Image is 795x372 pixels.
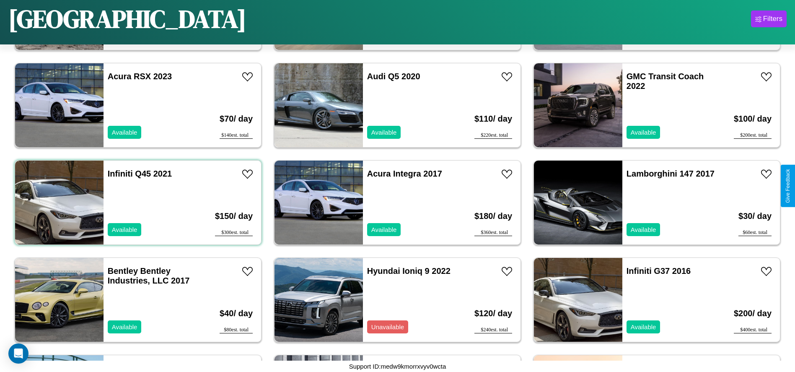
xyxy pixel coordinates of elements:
div: $ 240 est. total [474,327,512,333]
a: GMC Transit Coach 2022 [627,72,704,91]
p: Available [631,321,656,333]
div: Give Feedback [785,169,791,203]
button: Filters [751,10,787,27]
p: Unavailable [371,321,404,333]
p: Available [112,321,137,333]
p: Available [112,127,137,138]
div: $ 140 est. total [220,132,253,139]
a: Lamborghini 147 2017 [627,169,715,178]
h3: $ 200 / day [734,300,772,327]
a: Acura Integra 2017 [367,169,442,178]
div: $ 80 est. total [220,327,253,333]
h3: $ 120 / day [474,300,512,327]
a: Acura RSX 2023 [108,72,172,81]
a: Audi Q5 2020 [367,72,420,81]
div: $ 360 est. total [474,229,512,236]
h1: [GEOGRAPHIC_DATA] [8,2,246,36]
a: Bentley Bentley Industries, LLC 2017 [108,266,190,285]
a: Infiniti Q45 2021 [108,169,172,178]
p: Support ID: medw9kmorrxvyv0wcta [349,361,446,372]
div: $ 220 est. total [474,132,512,139]
p: Available [112,224,137,235]
p: Available [631,127,656,138]
h3: $ 30 / day [738,203,772,229]
h3: $ 180 / day [474,203,512,229]
div: $ 300 est. total [215,229,253,236]
h3: $ 40 / day [220,300,253,327]
h3: $ 150 / day [215,203,253,229]
a: Hyundai Ioniq 9 2022 [367,266,451,276]
p: Available [371,224,397,235]
div: $ 60 est. total [738,229,772,236]
h3: $ 100 / day [734,106,772,132]
div: $ 200 est. total [734,132,772,139]
p: Available [631,224,656,235]
p: Available [371,127,397,138]
div: $ 400 est. total [734,327,772,333]
h3: $ 110 / day [474,106,512,132]
div: Open Intercom Messenger [8,343,28,364]
div: Filters [763,15,782,23]
a: Infiniti G37 2016 [627,266,691,276]
h3: $ 70 / day [220,106,253,132]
